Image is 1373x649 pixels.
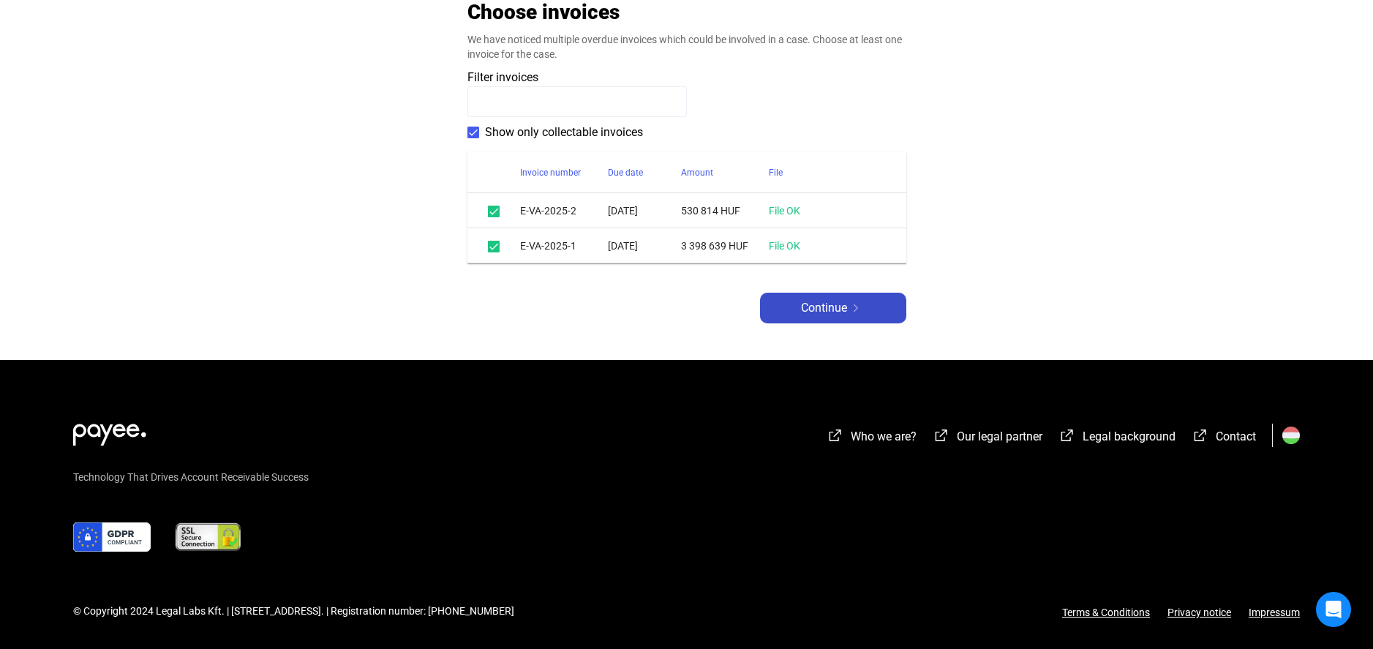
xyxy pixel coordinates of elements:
td: 3 398 639 HUF [681,228,769,263]
span: Contact [1216,429,1256,443]
span: Continue [801,299,847,317]
td: [DATE] [608,193,681,228]
a: Impressum [1249,607,1300,618]
span: Filter invoices [467,70,538,84]
img: external-link-white [933,428,950,443]
button: Continuearrow-right-white [760,293,906,323]
div: © Copyright 2024 Legal Labs Kft. | [STREET_ADDRESS]. | Registration number: [PHONE_NUMBER] [73,604,514,619]
a: Privacy notice [1150,607,1249,618]
a: external-link-whiteOur legal partner [933,432,1042,446]
a: external-link-whiteWho we are? [827,432,917,446]
img: external-link-white [827,428,844,443]
a: external-link-whiteContact [1192,432,1256,446]
div: Open Intercom Messenger [1316,592,1351,627]
a: File OK [769,240,800,252]
div: Due date [608,164,681,181]
img: gdpr [73,522,151,552]
div: Amount [681,164,769,181]
span: Legal background [1083,429,1175,443]
div: File [769,164,783,181]
div: File [769,164,889,181]
img: arrow-right-white [847,304,865,312]
span: Who we are? [851,429,917,443]
span: Show only collectable invoices [485,124,643,141]
img: white-payee-white-dot.svg [73,416,146,446]
div: Invoice number [520,164,608,181]
div: Amount [681,164,713,181]
a: external-link-whiteLegal background [1058,432,1175,446]
div: Invoice number [520,164,581,181]
div: Due date [608,164,643,181]
a: File OK [769,205,800,217]
img: ssl [174,522,242,552]
div: We have noticed multiple overdue invoices which could be involved in a case. Choose at least one ... [467,32,906,61]
td: E-VA-2025-2 [520,193,608,228]
td: 530 814 HUF [681,193,769,228]
img: external-link-white [1192,428,1209,443]
img: external-link-white [1058,428,1076,443]
td: [DATE] [608,228,681,263]
a: Terms & Conditions [1062,607,1150,618]
td: E-VA-2025-1 [520,228,608,263]
img: HU.svg [1282,427,1300,444]
span: Our legal partner [957,429,1042,443]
